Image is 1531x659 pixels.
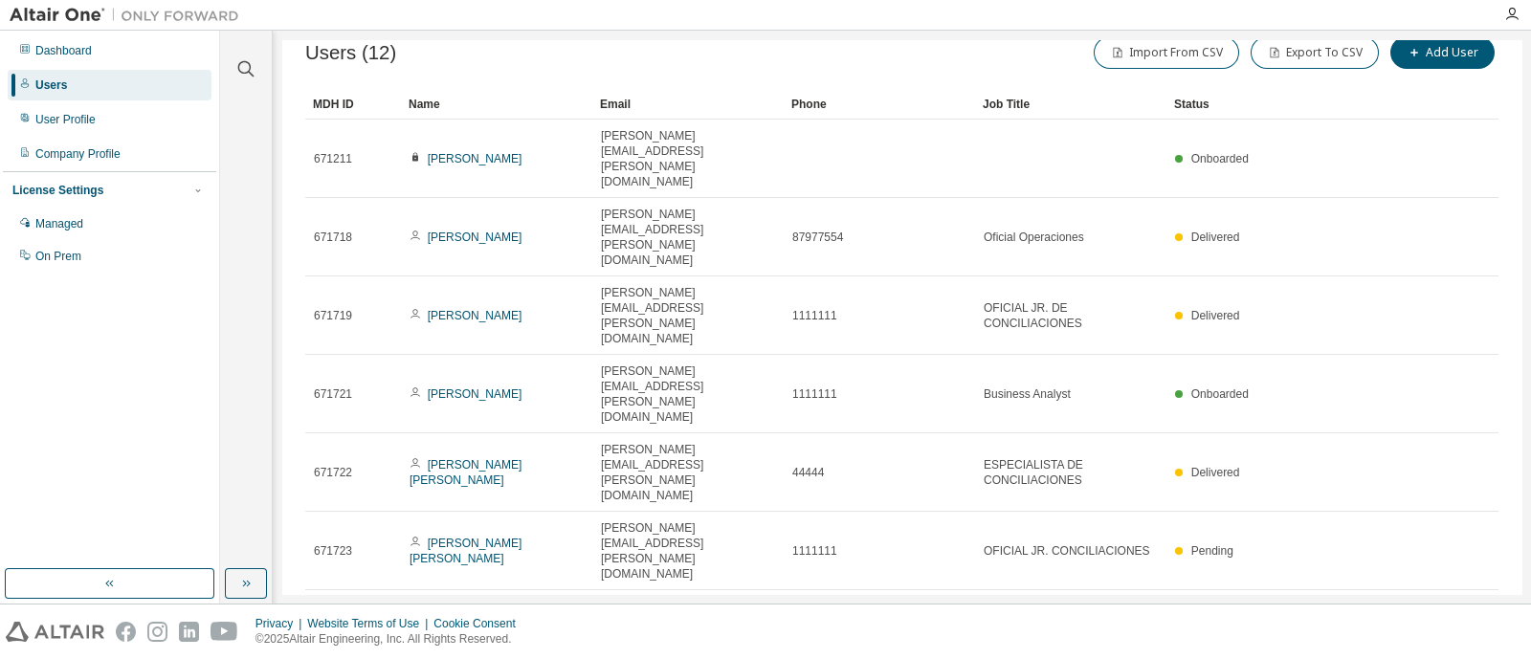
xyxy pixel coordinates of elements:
span: Users (12) [305,42,396,64]
span: 671721 [314,386,352,402]
span: 671722 [314,465,352,480]
span: Delivered [1191,231,1240,244]
a: [PERSON_NAME] [PERSON_NAME] [410,537,521,565]
span: Delivered [1191,309,1240,322]
span: Onboarded [1191,387,1249,401]
div: Users [35,77,67,93]
div: Website Terms of Use [307,616,433,631]
a: [PERSON_NAME] [428,231,522,244]
div: Name [409,89,585,120]
div: Cookie Consent [433,616,526,631]
div: Managed [35,216,83,231]
span: 671719 [314,308,352,323]
span: Onboarded [1191,152,1249,165]
span: 44444 [792,465,824,480]
span: ESPECIALISTA DE CONCILIACIONES [984,457,1158,488]
a: [PERSON_NAME] [PERSON_NAME] [410,458,521,487]
span: [PERSON_NAME][EMAIL_ADDRESS][PERSON_NAME][DOMAIN_NAME] [601,520,775,582]
img: facebook.svg [116,622,136,642]
div: MDH ID [313,89,393,120]
p: © 2025 Altair Engineering, Inc. All Rights Reserved. [255,631,527,648]
div: Email [600,89,776,120]
span: 671723 [314,543,352,559]
img: instagram.svg [147,622,167,642]
img: altair_logo.svg [6,622,104,642]
span: OFICIAL JR. CONCILIACIONES [984,543,1150,559]
div: User Profile [35,112,96,127]
button: Export To CSV [1251,36,1379,69]
span: Business Analyst [984,386,1071,402]
a: [PERSON_NAME] [428,387,522,401]
div: License Settings [12,183,103,198]
a: [PERSON_NAME] [428,309,522,322]
img: youtube.svg [211,622,238,642]
a: [PERSON_NAME] [428,152,522,165]
div: Privacy [255,616,307,631]
span: [PERSON_NAME][EMAIL_ADDRESS][PERSON_NAME][DOMAIN_NAME] [601,363,775,425]
img: linkedin.svg [179,622,199,642]
span: [PERSON_NAME][EMAIL_ADDRESS][PERSON_NAME][DOMAIN_NAME] [601,442,775,503]
button: Add User [1390,36,1495,69]
span: 1111111 [792,308,837,323]
span: 1111111 [792,543,837,559]
span: [PERSON_NAME][EMAIL_ADDRESS][PERSON_NAME][DOMAIN_NAME] [601,207,775,268]
div: Dashboard [35,43,92,58]
span: Pending [1191,544,1233,558]
span: [PERSON_NAME][EMAIL_ADDRESS][PERSON_NAME][DOMAIN_NAME] [601,285,775,346]
img: Altair One [10,6,249,25]
div: Phone [791,89,967,120]
span: 87977554 [792,230,843,245]
div: Job Title [983,89,1159,120]
span: 671718 [314,230,352,245]
span: [PERSON_NAME][EMAIL_ADDRESS][PERSON_NAME][DOMAIN_NAME] [601,128,775,189]
button: Import From CSV [1094,36,1239,69]
span: 1111111 [792,386,837,402]
div: Status [1174,89,1389,120]
span: 671211 [314,151,352,166]
div: On Prem [35,249,81,264]
div: Company Profile [35,146,121,162]
span: Oficial Operaciones [984,230,1084,245]
span: Delivered [1191,466,1240,479]
span: OFICIAL JR. DE CONCILIACIONES [984,300,1158,331]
